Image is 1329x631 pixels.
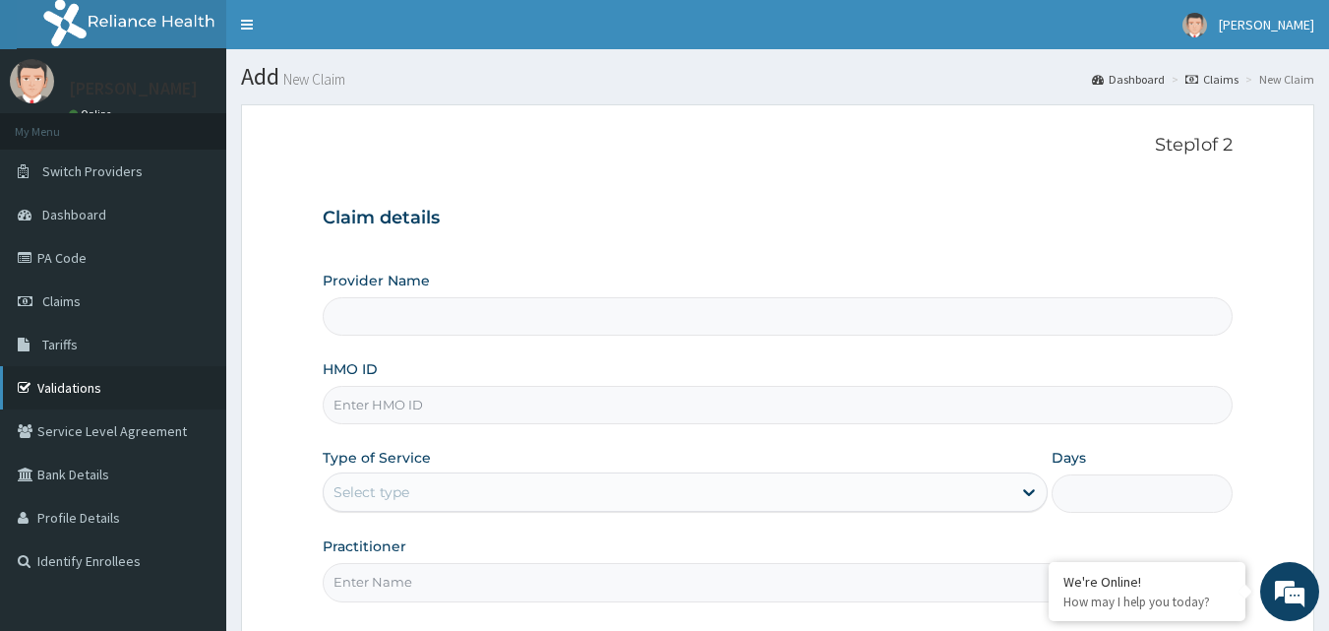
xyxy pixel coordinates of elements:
textarea: Type your message and hit 'Enter' [10,421,375,490]
h1: Add [241,64,1314,90]
label: Type of Service [323,448,431,468]
span: Claims [42,292,81,310]
span: [PERSON_NAME] [1219,16,1314,33]
label: Provider Name [323,271,430,290]
a: Online [69,107,116,121]
li: New Claim [1240,71,1314,88]
div: Chat with us now [102,110,331,136]
div: Select type [333,482,409,502]
input: Enter Name [323,563,1234,601]
input: Enter HMO ID [323,386,1234,424]
p: Step 1 of 2 [323,135,1234,157]
img: User Image [10,59,54,103]
div: We're Online! [1063,573,1231,591]
a: Dashboard [1092,71,1165,88]
img: User Image [1182,13,1207,37]
span: Tariffs [42,336,78,353]
a: Claims [1185,71,1238,88]
span: Dashboard [42,206,106,223]
label: Days [1052,448,1086,468]
small: New Claim [279,72,345,87]
span: We're online! [114,190,272,389]
h3: Claim details [323,208,1234,229]
label: HMO ID [323,359,378,379]
img: d_794563401_company_1708531726252_794563401 [36,98,80,148]
span: Switch Providers [42,162,143,180]
div: Minimize live chat window [323,10,370,57]
p: How may I help you today? [1063,594,1231,610]
label: Practitioner [323,536,406,556]
p: [PERSON_NAME] [69,80,198,97]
